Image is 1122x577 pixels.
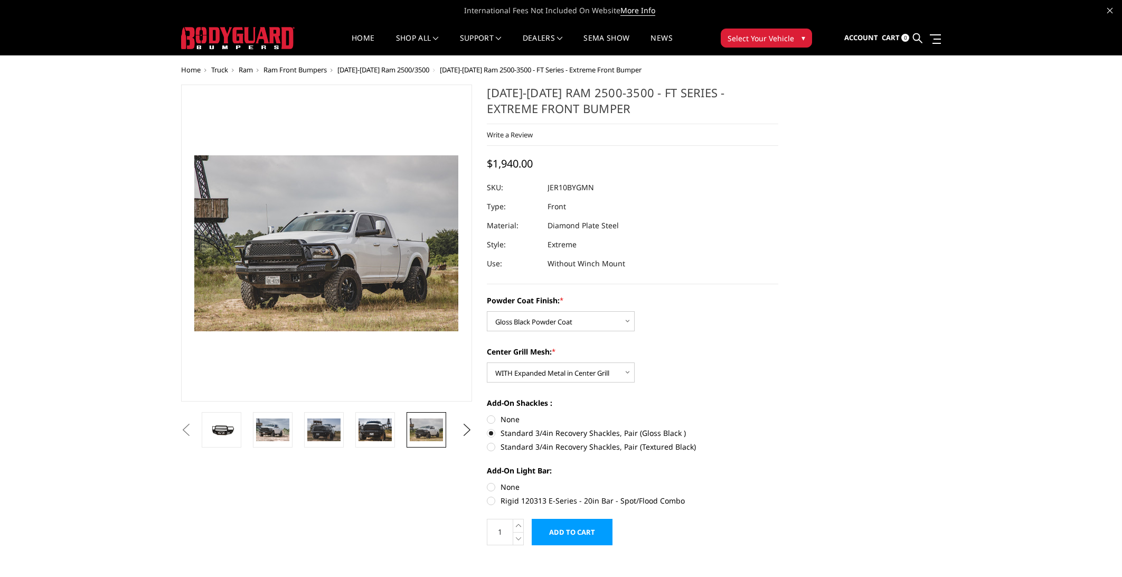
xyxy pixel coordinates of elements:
img: 2010-2018 Ram 2500-3500 - FT Series - Extreme Front Bumper [410,418,443,441]
label: Add-On Shackles : [487,397,778,408]
label: Rigid 120313 E-Series - 20in Bar - Spot/Flood Combo [487,495,778,506]
img: BODYGUARD BUMPERS [181,27,295,49]
label: Standard 3/4in Recovery Shackles, Pair (Textured Black) [487,441,778,452]
dt: Type: [487,197,540,216]
a: Ram Front Bumpers [263,65,327,75]
a: Truck [211,65,228,75]
input: Add to Cart [532,519,612,545]
a: Cart 0 [882,24,909,52]
span: [DATE]-[DATE] Ram 2500-3500 - FT Series - Extreme Front Bumper [440,65,642,75]
dt: Material: [487,216,540,235]
a: Account [844,24,878,52]
a: [DATE]-[DATE] Ram 2500/3500 [337,65,429,75]
span: Cart [882,33,900,42]
label: None [487,481,778,492]
span: Account [844,33,878,42]
a: 2010-2018 Ram 2500-3500 - FT Series - Extreme Front Bumper [181,85,473,402]
h1: [DATE]-[DATE] Ram 2500-3500 - FT Series - Extreme Front Bumper [487,85,778,124]
label: Powder Coat Finish: [487,295,778,306]
a: Write a Review [487,130,533,139]
span: $1,940.00 [487,156,533,171]
button: Select Your Vehicle [721,29,812,48]
label: Add-On Light Bar: [487,465,778,476]
span: Select Your Vehicle [728,33,794,44]
a: Dealers [523,34,563,55]
dd: Extreme [548,235,577,254]
a: shop all [396,34,439,55]
span: 0 [901,34,909,42]
a: More Info [620,5,655,16]
button: Previous [178,422,194,438]
dd: Front [548,197,566,216]
button: Next [459,422,475,438]
a: Support [460,34,502,55]
img: 2010-2018 Ram 2500-3500 - FT Series - Extreme Front Bumper [307,418,341,441]
label: Standard 3/4in Recovery Shackles, Pair (Gloss Black ) [487,427,778,439]
label: Center Grill Mesh: [487,346,778,357]
dd: JER10BYGMN [548,178,594,197]
dd: Diamond Plate Steel [548,216,619,235]
iframe: Chat Widget [1069,526,1122,577]
dd: Without Winch Mount [548,254,625,273]
img: 2010-2018 Ram 2500-3500 - FT Series - Extreme Front Bumper [256,418,289,441]
dt: Style: [487,235,540,254]
a: SEMA Show [583,34,629,55]
span: ▾ [802,32,805,43]
a: News [650,34,672,55]
img: 2010-2018 Ram 2500-3500 - FT Series - Extreme Front Bumper [359,418,392,441]
a: Ram [239,65,253,75]
dt: Use: [487,254,540,273]
a: Home [352,34,374,55]
dt: SKU: [487,178,540,197]
a: Home [181,65,201,75]
label: None [487,414,778,425]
